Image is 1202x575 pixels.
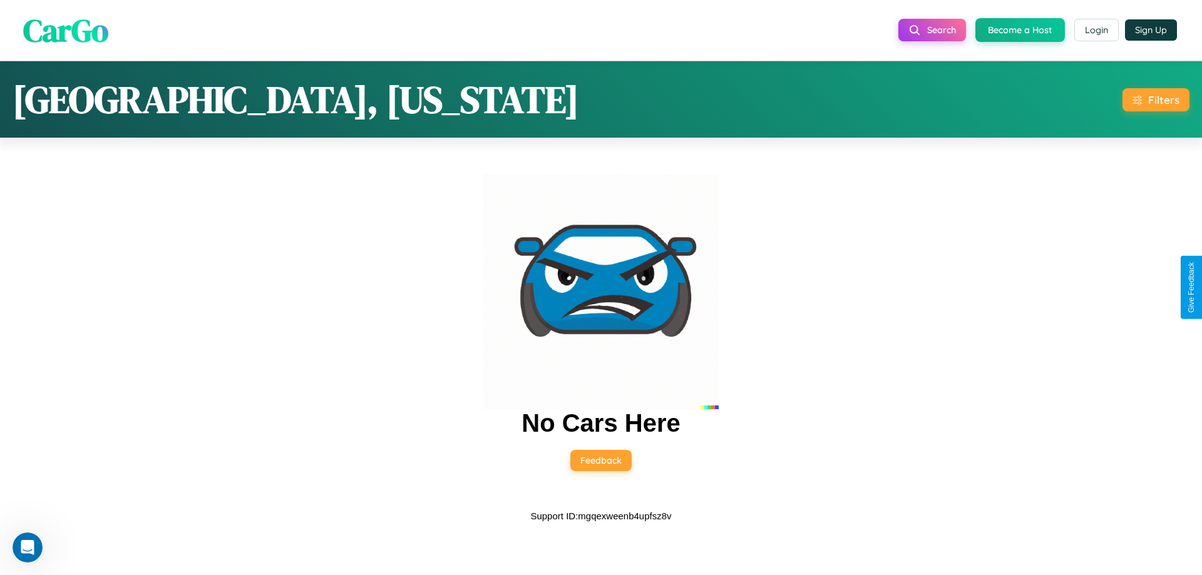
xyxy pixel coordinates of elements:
button: Feedback [570,450,632,471]
p: Support ID: mgqexweenb4upfsz8v [530,507,671,524]
button: Login [1074,19,1119,41]
div: Filters [1148,93,1179,106]
h1: [GEOGRAPHIC_DATA], [US_STATE] [13,74,579,125]
button: Sign Up [1125,19,1177,41]
span: CarGo [23,8,108,51]
img: car [483,174,719,409]
button: Filters [1122,88,1189,111]
span: Search [927,24,956,36]
iframe: Intercom live chat [13,532,43,562]
h2: No Cars Here [521,409,680,437]
button: Search [898,19,966,41]
div: Give Feedback [1187,262,1196,313]
button: Become a Host [975,18,1065,42]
